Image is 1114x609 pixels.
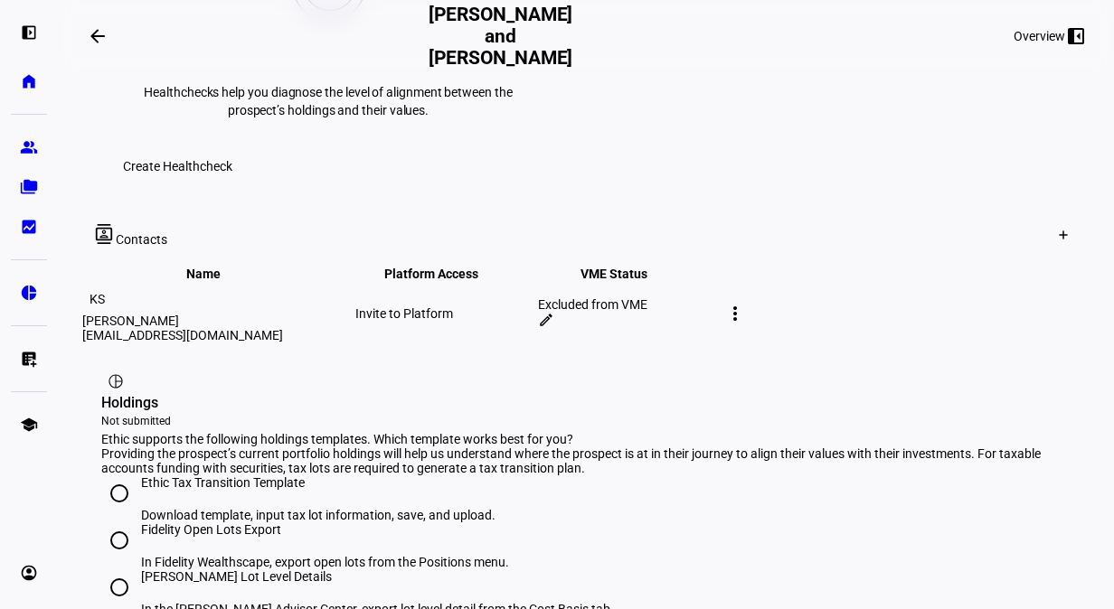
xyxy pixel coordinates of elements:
[999,22,1100,51] button: Overview
[82,314,352,328] div: [PERSON_NAME]
[538,297,717,312] div: Excluded from VME
[138,83,518,119] p: Healthchecks help you diagnose the level of alignment between the prospect’s holdings and their v...
[82,285,111,314] div: KS
[123,148,232,184] span: Create Healthcheck
[11,169,47,205] a: folder_copy
[20,564,38,582] eth-mat-symbol: account_circle
[141,522,509,537] div: Fidelity Open Lots Export
[101,414,1071,428] div: Not submitted
[20,284,38,302] eth-mat-symbol: pie_chart
[20,23,38,42] eth-mat-symbol: left_panel_open
[20,138,38,156] eth-mat-symbol: group
[581,267,675,281] span: VME Status
[384,267,505,281] span: Platform Access
[20,416,38,434] eth-mat-symbol: school
[11,209,47,245] a: bid_landscape
[101,446,1071,475] div: Providing the prospect’s current portfolio holdings will help us understand where the prospect is...
[417,4,583,69] h2: [PERSON_NAME] and [PERSON_NAME]
[20,72,38,90] eth-mat-symbol: home
[20,350,38,368] eth-mat-symbol: list_alt_add
[141,555,509,569] div: In Fidelity Wealthscape, export open lots from the Positions menu.
[101,392,1071,414] div: Holdings
[141,508,496,522] div: Download template, input tax lot information, save, and upload.
[1065,25,1087,47] mat-icon: left_panel_close
[101,148,254,184] button: Create Healthcheck
[724,303,746,324] mat-icon: more_vert
[11,63,47,99] a: home
[186,267,248,281] span: Name
[1014,29,1065,43] div: Overview
[107,372,125,390] mat-icon: pie_chart
[101,432,1071,446] div: Ethic supports the following holdings templates. Which template works best for you?
[141,475,496,490] div: Ethic Tax Transition Template
[538,312,554,328] mat-icon: edit
[11,129,47,165] a: group
[87,25,109,47] mat-icon: arrow_backwards
[11,275,47,311] a: pie_chart
[141,569,614,584] div: [PERSON_NAME] Lot Level Details
[20,178,38,196] eth-mat-symbol: folder_copy
[355,306,534,321] div: Invite to Platform
[20,218,38,236] eth-mat-symbol: bid_landscape
[116,232,167,247] span: Contacts
[82,328,352,342] div: [EMAIL_ADDRESS][DOMAIN_NAME]
[94,224,116,244] mat-icon: contacts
